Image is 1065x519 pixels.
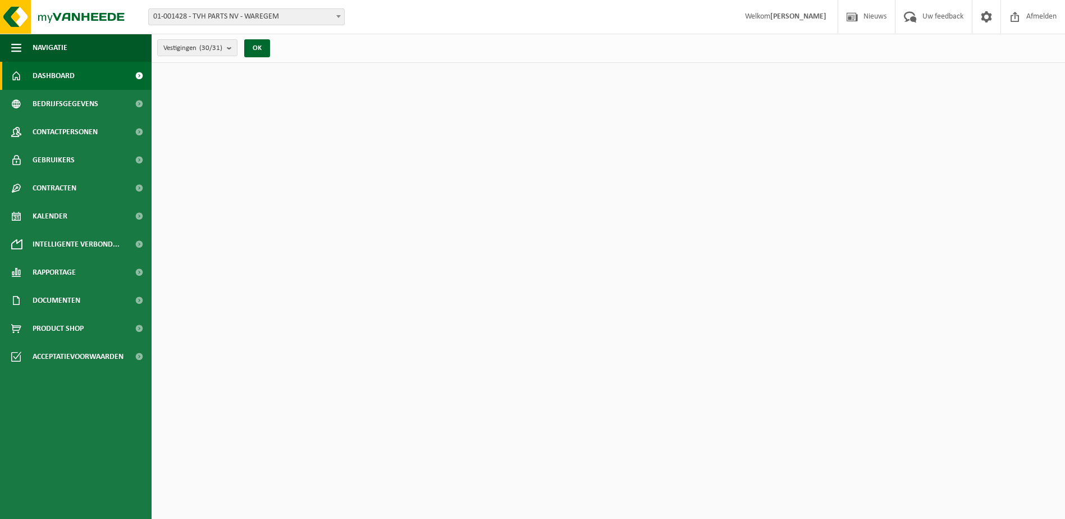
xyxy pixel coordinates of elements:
span: 01-001428 - TVH PARTS NV - WAREGEM [149,9,344,25]
span: Gebruikers [33,146,75,174]
span: Documenten [33,286,80,315]
span: Contactpersonen [33,118,98,146]
span: Contracten [33,174,76,202]
span: Dashboard [33,62,75,90]
span: Product Shop [33,315,84,343]
count: (30/31) [199,44,222,52]
span: Acceptatievoorwaarden [33,343,124,371]
span: Rapportage [33,258,76,286]
span: Navigatie [33,34,67,62]
span: 01-001428 - TVH PARTS NV - WAREGEM [148,8,345,25]
span: Vestigingen [163,40,222,57]
strong: [PERSON_NAME] [770,12,826,21]
span: Intelligente verbond... [33,230,120,258]
button: Vestigingen(30/31) [157,39,237,56]
button: OK [244,39,270,57]
span: Kalender [33,202,67,230]
span: Bedrijfsgegevens [33,90,98,118]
